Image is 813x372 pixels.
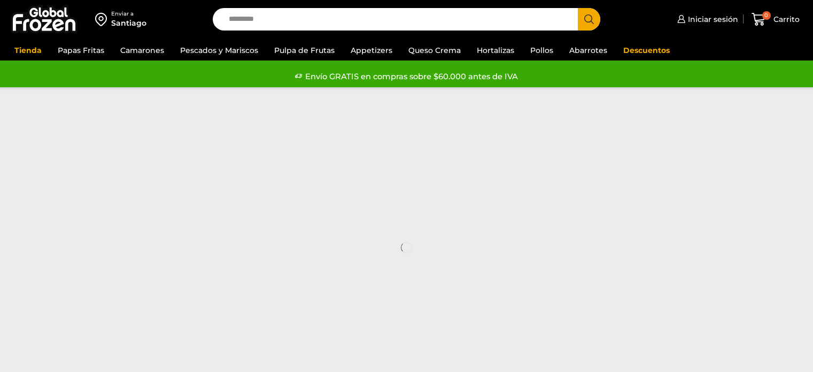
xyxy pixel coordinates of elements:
[175,40,264,60] a: Pescados y Mariscos
[762,11,771,20] span: 0
[771,14,800,25] span: Carrito
[111,18,146,28] div: Santiago
[111,10,146,18] div: Enviar a
[578,8,600,31] button: Search button
[749,7,802,32] a: 0 Carrito
[95,10,111,28] img: address-field-icon.svg
[52,40,110,60] a: Papas Fritas
[471,40,520,60] a: Hortalizas
[564,40,613,60] a: Abarrotes
[685,14,738,25] span: Iniciar sesión
[115,40,169,60] a: Camarones
[675,9,738,30] a: Iniciar sesión
[403,40,466,60] a: Queso Crema
[9,40,47,60] a: Tienda
[618,40,675,60] a: Descuentos
[269,40,340,60] a: Pulpa de Frutas
[525,40,559,60] a: Pollos
[345,40,398,60] a: Appetizers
